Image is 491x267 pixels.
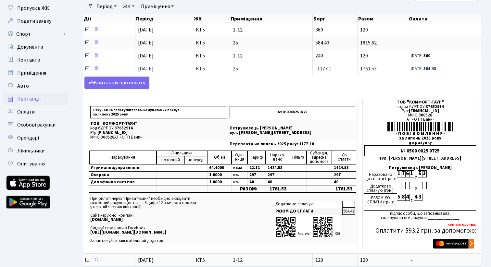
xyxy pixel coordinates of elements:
[315,26,323,33] span: 360
[332,186,356,192] td: 1761.53
[157,156,185,164] td: поточний
[94,1,119,12] a: Період
[17,18,51,25] span: Подати заявку
[266,178,290,186] td: 40
[138,65,154,72] span: [DATE]
[411,27,478,32] span: -
[411,66,436,72] small: [DATE]:
[266,151,290,164] td: Нарахо- вано
[232,171,248,178] td: кв.
[89,151,157,164] td: Нарахування
[418,170,422,177] div: 5
[138,257,154,264] span: [DATE]
[230,106,355,118] p: № 0500 0025 0725
[84,77,149,89] a: Kвитанція про оплату
[360,39,377,46] span: 1815.62
[3,15,68,28] a: Подати заявку
[196,258,227,263] span: КТ5
[3,79,68,92] a: Авто
[3,28,68,41] a: Спорт
[411,40,478,45] span: -
[360,257,368,264] span: 120
[275,216,340,237] img: apps-qrcodes.png
[247,151,266,164] td: Тариф
[3,105,68,118] a: Оплати
[405,194,409,201] div: 4
[342,208,355,215] td: 584.43
[307,151,332,164] td: Субсидія, адресна допомога
[408,14,481,23] th: Оплати
[89,195,240,244] td: При оплаті через "Приват-Банк" необхідно вказувати особовий рахунок (це перші 8 цифр 12-значного ...
[266,171,290,178] td: 297
[90,131,227,135] p: Р/р:
[120,1,137,12] a: ЖК
[233,66,310,71] span: 25
[89,171,157,178] td: Охорона
[3,41,68,54] a: Документи
[207,151,231,164] td: Об'єм
[274,201,342,208] td: Додатково сплачую:
[315,257,323,264] span: 120
[274,208,342,215] td: РАЗОМ ДО СПЛАТИ:
[17,121,56,128] span: Особові рахунки
[401,170,405,177] div: 7
[397,194,401,201] div: 5
[185,156,207,164] td: поперед.
[414,194,418,201] div: 4
[247,164,266,172] td: 22.12
[247,171,266,178] td: 297
[3,54,68,67] a: Контакти
[157,151,208,156] td: Лічильники
[196,40,227,45] span: КТ5
[364,105,476,109] div: код за ЄДРПОУ:
[358,14,408,23] th: Разом
[17,134,39,141] span: Орендарі
[90,126,227,130] p: код ЄДРПОУ:
[397,170,401,177] div: 1
[90,135,227,140] p: МФО: АТ «ОТП Банк»
[230,14,313,23] th: Приміщення
[418,194,422,201] div: 3
[313,14,358,23] th: Борг
[266,186,290,192] td: 1761.53
[401,194,405,201] div: 8
[364,227,476,235] h5: Оплатити 593.2 грн. за допомогою:
[232,178,248,186] td: кв.
[364,109,476,113] div: Р/р:
[90,122,227,126] p: ТОВ "КОМФОРТ-ТАУН"
[3,157,68,170] a: Опитування
[290,151,307,164] td: Пільга
[419,112,432,118] span: 300528
[196,66,227,71] span: КТ5
[364,210,476,220] div: підпис особи, що заповнювала, сплачувала цей рахунок ______________
[315,52,323,59] span: 240
[411,53,430,59] small: [DATE]:
[89,164,157,172] td: Утримання/управління
[409,108,439,114] span: [FINANCIAL_ID]
[414,170,418,178] div: ,
[233,258,310,263] span: 1-12
[414,182,418,189] div: ,
[3,67,68,79] a: Приміщення
[17,95,41,103] span: Квитанції
[17,82,29,90] span: Авто
[266,164,290,172] td: 1424.53
[17,56,40,64] span: Контакти
[332,178,356,186] td: 40
[83,14,135,23] th: Дії
[3,2,68,15] a: Пропуск в ЖК
[138,1,176,12] a: Приміщення
[364,136,476,140] div: за липень 2025 року
[232,151,248,164] td: Оди- ниця
[364,194,397,205] div: РАЗОМ ДО СПЛАТИ (грн.):
[332,171,356,178] td: 297
[230,142,355,146] p: Переплата на липень 2025 року: 1177,10
[364,170,397,182] div: Нараховано до сплати (грн.):
[426,104,444,110] span: 37652914
[17,69,46,77] span: Приміщення
[405,170,409,177] div: 6
[364,182,397,194] div: Додатково сплачую (грн.):
[423,66,436,72] b: 584.43
[433,239,474,249] img: Masterpass
[332,164,356,172] td: 1424.53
